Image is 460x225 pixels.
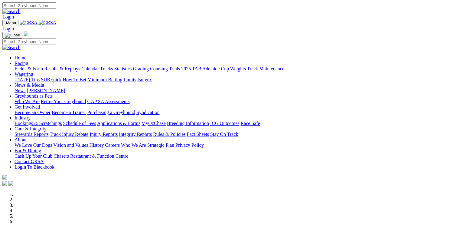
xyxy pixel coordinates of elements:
[167,121,209,126] a: Breeding Information
[147,143,174,148] a: Strategic Plan
[15,110,51,115] a: Become an Owner
[210,132,238,137] a: Stay On Track
[187,132,209,137] a: Fact Sheets
[142,121,166,126] a: MyOzChase
[53,143,88,148] a: Vision and Values
[15,66,43,71] a: Fields & Form
[153,132,186,137] a: Rules & Policies
[119,132,152,137] a: Integrity Reports
[2,32,22,39] button: Toggle navigation
[15,143,52,148] a: We Love Our Dogs
[15,82,44,88] a: News & Media
[15,132,458,137] div: Care & Integrity
[24,32,28,36] img: logo-grsa-white.png
[15,55,26,60] a: Home
[114,66,132,71] a: Statistics
[2,45,21,50] img: Search
[15,99,458,104] div: Greyhounds as Pets
[15,115,31,120] a: Industry
[15,93,53,99] a: Greyhounds as Pets
[210,121,239,126] a: ICG Outcomes
[15,137,27,142] a: About
[89,143,104,148] a: History
[90,132,118,137] a: Injury Reports
[15,132,48,137] a: Stewards Reports
[87,110,135,115] a: Purchasing a Greyhound
[6,21,16,25] span: Menu
[121,143,146,148] a: Who We Are
[150,66,168,71] a: Coursing
[5,33,20,38] img: Close
[41,77,61,82] a: SUREpick
[15,88,458,93] div: News & Media
[137,77,152,82] a: Isolynx
[2,181,7,186] img: facebook.svg
[133,66,149,71] a: Grading
[2,26,14,31] a: Login
[15,126,47,131] a: Care & Integrity
[8,181,13,186] img: twitter.svg
[15,153,458,159] div: Bar & Dining
[15,72,33,77] a: Wagering
[15,88,25,93] a: News
[97,121,140,126] a: Applications & Forms
[2,14,14,19] a: Login
[2,2,56,9] input: Search
[15,104,40,109] a: Get Involved
[15,143,458,148] div: About
[15,77,40,82] a: [DATE] Tips
[39,20,57,25] img: GRSA
[81,66,99,71] a: Calendar
[87,77,136,82] a: Minimum Betting Limits
[50,132,88,137] a: Track Injury Rebate
[54,153,128,159] a: Chasers Restaurant & Function Centre
[2,20,18,26] button: Toggle navigation
[2,9,21,14] img: Search
[100,66,113,71] a: Tracks
[15,121,62,126] a: Bookings & Scratchings
[2,175,7,180] img: logo-grsa-white.png
[27,88,65,93] a: [PERSON_NAME]
[247,66,284,71] a: Track Maintenance
[181,66,229,71] a: 2025 TAB Adelaide Cup
[175,143,204,148] a: Privacy Policy
[105,143,120,148] a: Careers
[15,61,28,66] a: Racing
[15,99,40,104] a: Who We Are
[63,121,96,126] a: Schedule of Fees
[15,121,458,126] div: Industry
[240,121,260,126] a: Race Safe
[169,66,180,71] a: Trials
[15,66,458,72] div: Racing
[15,159,44,164] a: Contact GRSA
[52,110,86,115] a: Become a Trainer
[15,148,41,153] a: Bar & Dining
[41,99,86,104] a: Retire Your Greyhound
[2,39,56,45] input: Search
[63,77,86,82] a: How To Bet
[15,77,458,82] div: Wagering
[44,66,80,71] a: Results & Replays
[136,110,159,115] a: Syndication
[20,20,38,25] img: GRSA
[15,110,458,115] div: Get Involved
[230,66,246,71] a: Weights
[15,153,52,159] a: Cash Up Your Club
[87,99,130,104] a: GAP SA Assessments
[15,164,54,170] a: Login To Blackbook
